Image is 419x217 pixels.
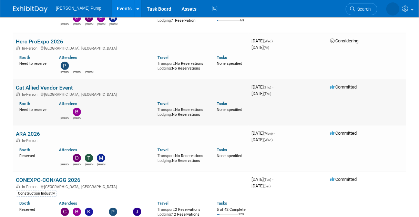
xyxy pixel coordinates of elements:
span: In-Person [22,138,40,143]
img: Kelly Seliga [85,208,93,216]
div: No Reservations No Reservations [157,60,206,71]
img: In-Person Event [16,92,20,96]
a: Travel [157,55,168,60]
span: Transport: [157,207,175,212]
img: Ryan McHugh [121,208,129,216]
div: Ryan McHugh [73,70,81,74]
div: 2 Reservations 12 Reservations [157,206,206,217]
span: None specified [217,154,242,158]
a: CONEXPO-CON/AGG 2026 [16,177,80,183]
img: In-Person Event [16,185,20,188]
span: Lodging: [157,18,172,23]
a: Cat Allied Vendor Event [16,84,73,91]
span: - [272,84,273,90]
span: Lodging: [157,158,172,163]
a: ARA 2026 [16,131,40,137]
a: Attendees [59,55,77,60]
span: None specified [217,61,242,66]
a: Booth [19,101,30,106]
a: Attendees [59,147,77,152]
img: Amanda Smith [386,2,399,15]
div: [GEOGRAPHIC_DATA], [GEOGRAPHIC_DATA] [16,184,246,189]
span: Committed [330,84,357,90]
a: Travel [157,101,168,106]
div: Reserved [19,206,49,212]
span: [PERSON_NAME] Pump [56,6,101,11]
a: Travel [157,201,168,206]
span: (Wed) [264,138,273,142]
div: No Reservations 1 Reservation [157,12,206,23]
td: 6% [240,19,244,28]
a: Tasks [217,147,227,152]
img: Martin Strong [97,154,105,162]
span: Considering [330,38,358,43]
div: Reserved [19,152,49,158]
img: David Perry [85,14,93,22]
span: (Fri) [264,46,269,50]
div: Terry Guerra [85,162,93,166]
span: [DATE] [252,84,273,90]
div: [GEOGRAPHIC_DATA], [GEOGRAPHIC_DATA] [16,91,246,97]
span: None specified [217,107,242,112]
div: 5 of 42 Complete [217,207,246,212]
a: Tasks [217,101,227,106]
img: Amanda Smith [61,108,69,116]
span: [DATE] [252,183,270,188]
span: Transport: [157,154,175,158]
span: Committed [330,177,357,182]
span: (Sat) [264,184,270,188]
span: In-Person [22,92,40,97]
img: Martin Strong [109,14,117,22]
img: David Perry [73,154,81,162]
span: Committed [330,131,357,136]
span: Lodging: [157,112,172,117]
img: ExhibitDay [13,6,48,13]
div: Martin Strong [109,22,117,26]
img: Jake Sowders [133,208,141,216]
img: Christopher Thompson [61,208,69,216]
div: [GEOGRAPHIC_DATA], [GEOGRAPHIC_DATA] [16,45,246,51]
span: Lodging: [157,66,172,71]
span: [DATE] [252,45,269,50]
img: Bobby Zitzka [73,14,81,22]
span: Transport: [157,107,175,112]
img: Bobby Zitzka [73,208,81,216]
span: [DATE] [252,38,275,43]
img: Patrick Champagne [109,208,117,216]
a: Travel [157,147,168,152]
a: Booth [19,55,30,60]
a: Search [346,3,377,15]
div: David Perry [85,22,93,26]
div: Martin Strong [97,162,105,166]
span: (Thu) [264,85,271,89]
img: In-Person Event [16,138,20,142]
span: Transport: [157,61,175,66]
div: Bobby Zitzka [73,22,81,26]
div: No Reservations No Reservations [157,152,206,163]
img: Brian Lee [97,14,105,22]
img: Terry Guerra [85,154,93,162]
div: Amanda Smith [61,162,69,166]
span: [DATE] [252,91,271,96]
div: Construction Industry [16,190,57,197]
span: (Thu) [264,92,271,96]
span: In-Person [22,185,40,189]
img: Amanda Smith [85,62,93,70]
a: Herc ProExpo 2026 [16,38,63,45]
div: Patrick Champagne [61,70,69,74]
a: Attendees [59,201,77,206]
span: - [274,38,275,43]
span: [DATE] [252,137,273,142]
div: Bobby Zitzka [73,116,81,120]
span: Search [355,7,371,12]
span: In-Person [22,46,40,51]
span: [DATE] [252,131,275,136]
a: Booth [19,201,30,206]
div: No Reservations No Reservations [157,106,206,117]
span: (Tue) [264,178,271,182]
span: (Mon) [264,132,273,135]
span: Lodging: [157,212,172,217]
div: Need to reserve [19,106,49,112]
span: [DATE] [252,177,273,182]
div: Brian Lee [97,22,105,26]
